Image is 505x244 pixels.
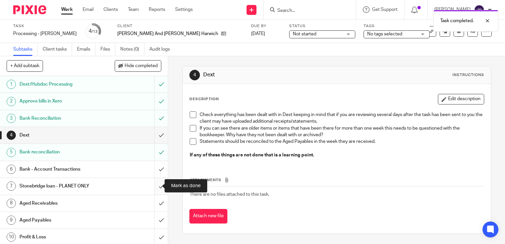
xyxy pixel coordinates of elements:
div: 10 [7,232,16,242]
h1: Dext [19,130,105,140]
a: Clients [103,6,118,13]
h1: Bank reconciliation [19,147,105,157]
h1: Dext/Hubdoc Processing [19,79,105,89]
div: 4 [89,27,97,35]
strong: If any of these things are not done that is a learning point. [190,153,314,157]
h1: Bank Reconciliation [19,113,105,123]
button: Hide completed [115,60,161,71]
img: Pixie [13,5,46,14]
span: Not started [293,32,316,36]
h1: Aged Payables [19,215,105,225]
img: svg%3E [474,5,485,15]
a: Notes (0) [120,43,144,56]
div: 4 [7,131,16,140]
span: Attachments [190,178,221,182]
span: [DATE] [251,31,265,36]
span: Hide completed [125,63,158,69]
a: Settings [175,6,193,13]
a: Email [83,6,94,13]
a: Files [100,43,115,56]
button: Attach new file [189,209,227,224]
div: 5 [7,148,16,157]
small: /13 [92,30,97,33]
div: Processing - Jaime [13,30,77,37]
label: Client [117,23,243,29]
p: [PERSON_NAME] And [PERSON_NAME] Harwich Limited [117,30,218,37]
p: Description [189,97,219,102]
a: Work [61,6,73,13]
div: Processing - [PERSON_NAME] [13,30,77,37]
h1: Bank - Account Transactions [19,164,105,174]
div: 7 [7,182,16,191]
p: Statements should be reconciled to the Aged Payables in the week they are received. [200,138,484,145]
h1: Dext [203,71,351,78]
label: Task [13,23,77,29]
h1: Aged Receivables [19,198,105,208]
p: Task completed. [440,18,474,24]
a: Subtasks [13,43,38,56]
h1: Profit & Loss [19,232,105,242]
a: Audit logs [149,43,175,56]
h1: Approve bills in Xero [19,96,105,106]
h1: Stonebridge loan - PLANET ONLY [19,181,105,191]
div: 6 [7,165,16,174]
label: Due by [251,23,281,29]
div: 3 [7,114,16,123]
a: Reports [149,6,165,13]
p: If you can see there are older items or items that have been there for more than one week this ne... [200,125,484,139]
span: There are no files attached to this task. [190,192,269,197]
div: 8 [7,199,16,208]
p: Check everything has been dealt with in Dext keeping in mind that if you are reviewing several da... [200,111,484,125]
button: + Add subtask [7,60,43,71]
div: Instructions [452,72,484,78]
div: 4 [189,70,200,80]
a: Team [128,6,139,13]
a: Client tasks [43,43,72,56]
div: 2 [7,97,16,106]
div: 9 [7,216,16,225]
div: 1 [7,80,16,89]
button: Edit description [438,94,484,104]
a: Emails [77,43,96,56]
span: No tags selected [367,32,402,36]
